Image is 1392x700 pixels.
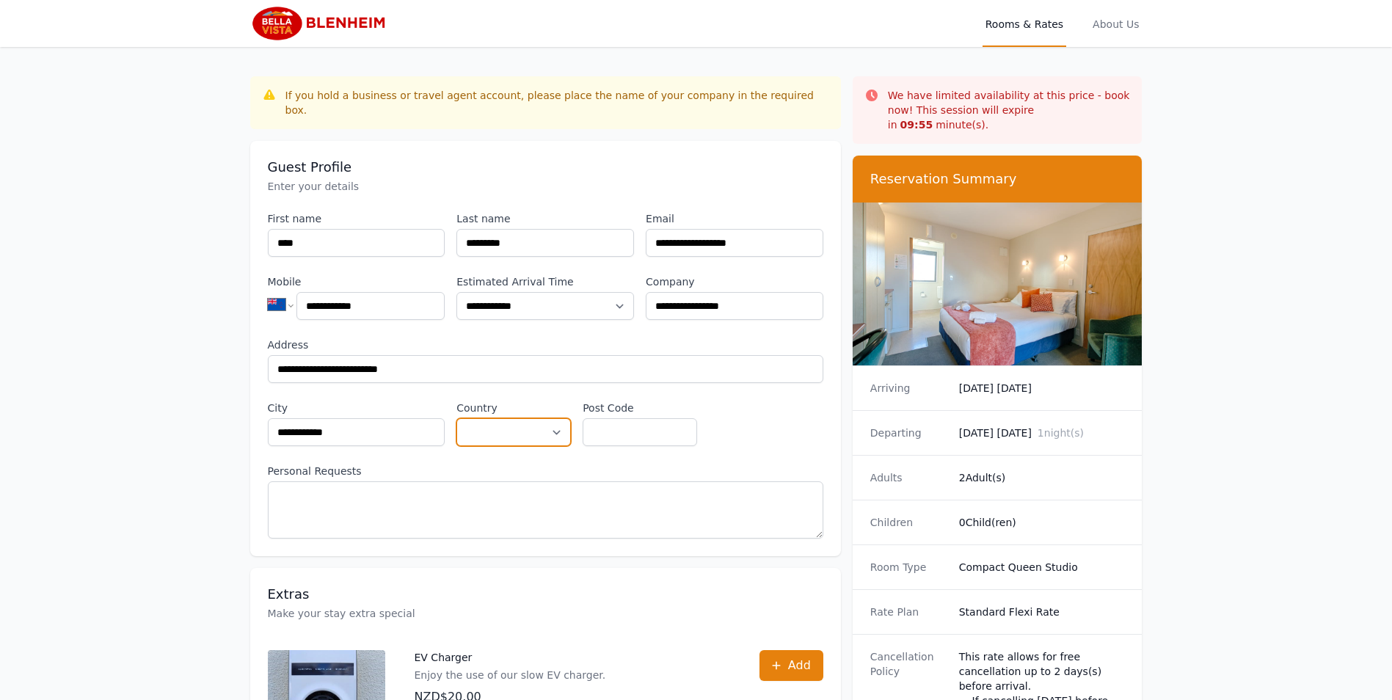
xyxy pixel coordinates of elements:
[959,426,1125,440] dd: [DATE] [DATE]
[250,6,392,41] img: Bella Vista Blenheim
[268,158,823,176] h3: Guest Profile
[870,426,947,440] dt: Departing
[268,338,823,352] label: Address
[268,211,445,226] label: First name
[268,401,445,415] label: City
[646,274,823,289] label: Company
[268,179,823,194] p: Enter your details
[759,650,823,681] button: Add
[870,560,947,575] dt: Room Type
[456,211,634,226] label: Last name
[888,88,1131,132] p: We have limited availability at this price - book now! This session will expire in minute(s).
[853,203,1143,365] img: Compact Queen Studio
[285,88,829,117] div: If you hold a business or travel agent account, please place the name of your company in the requ...
[959,605,1125,619] dd: Standard Flexi Rate
[959,560,1125,575] dd: Compact Queen Studio
[415,650,606,665] p: EV Charger
[959,470,1125,485] dd: 2 Adult(s)
[959,381,1125,395] dd: [DATE] [DATE]
[1038,427,1084,439] span: 1 night(s)
[583,401,697,415] label: Post Code
[870,515,947,530] dt: Children
[415,668,606,682] p: Enjoy the use of our slow EV charger.
[646,211,823,226] label: Email
[870,170,1125,188] h3: Reservation Summary
[268,464,823,478] label: Personal Requests
[268,274,445,289] label: Mobile
[900,119,933,131] strong: 09 : 55
[959,515,1125,530] dd: 0 Child(ren)
[870,381,947,395] dt: Arriving
[788,657,811,674] span: Add
[456,401,571,415] label: Country
[456,274,634,289] label: Estimated Arrival Time
[870,605,947,619] dt: Rate Plan
[870,470,947,485] dt: Adults
[268,606,823,621] p: Make your stay extra special
[268,586,823,603] h3: Extras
